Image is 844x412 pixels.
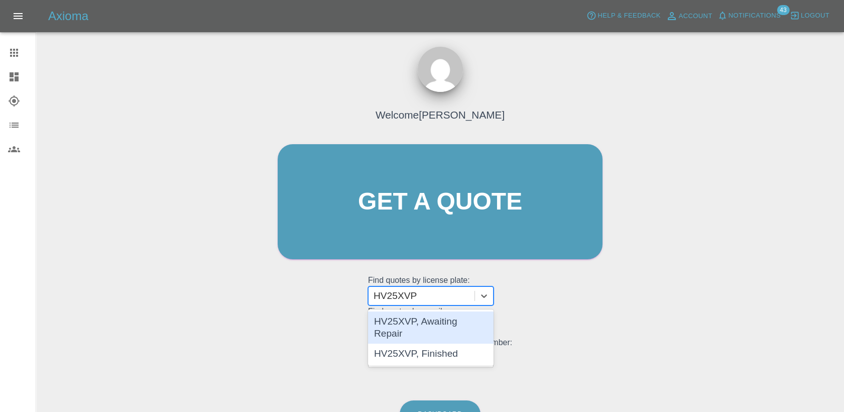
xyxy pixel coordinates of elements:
span: Help & Feedback [597,10,660,22]
grid: Find quotes by license plate: [368,276,512,305]
span: Notifications [729,10,781,22]
button: Logout [787,8,832,24]
img: ... [418,47,463,92]
h5: Axioma [48,8,88,24]
div: HV25XVP, Finished [368,344,494,364]
span: Logout [801,10,829,22]
a: Get a quote [278,144,602,259]
a: Account [663,8,715,24]
button: Help & Feedback [584,8,663,24]
button: Open drawer [6,4,30,28]
span: Account [679,11,712,22]
span: 43 [777,5,789,15]
h4: Welcome [PERSON_NAME] [376,107,505,123]
div: HV25XVP, Awaiting Repair [368,312,494,344]
button: Notifications [715,8,783,24]
grid: Find quotes by email: [368,307,512,337]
